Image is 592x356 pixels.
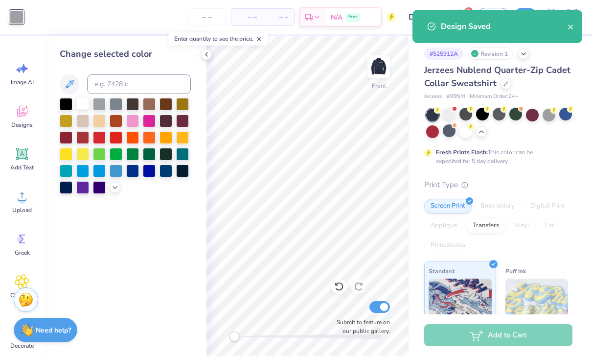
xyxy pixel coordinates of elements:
[10,164,34,171] span: Add Text
[60,47,191,61] div: Change selected color
[468,47,513,60] div: Revision 1
[369,57,388,76] img: Front
[6,291,38,307] span: Clipart & logos
[169,32,268,46] div: Enter quantity to see the price.
[372,81,386,90] div: Front
[441,21,568,32] div: Design Saved
[466,218,505,233] div: Transfers
[331,318,390,335] label: Submit to feature on our public gallery.
[424,218,463,233] div: Applique
[429,279,492,328] img: Standard
[539,218,562,233] div: Foil
[188,8,226,26] input: – –
[424,93,442,101] span: Jerzees
[429,266,455,276] span: Standard
[568,21,574,32] button: close
[331,12,342,23] span: N/A
[11,78,34,86] span: Image AI
[269,12,288,23] span: – –
[348,14,358,21] span: Free
[505,279,569,328] img: Puff Ink
[470,93,519,101] span: Minimum Order: 24 +
[505,266,526,276] span: Puff Ink
[436,148,556,166] div: This color can be expedited for 5 day delivery.
[424,47,463,60] div: # 525912A
[424,238,472,253] div: Rhinestones
[15,249,30,257] span: Greek
[475,199,521,214] div: Embroidery
[10,342,34,350] span: Decorate
[424,64,570,89] span: Jerzees Nublend Quarter-Zip Cadet Collar Sweatshirt
[524,199,571,214] div: Digital Print
[401,7,449,27] input: Untitled Design
[424,179,572,190] div: Print Type
[229,332,239,341] div: Accessibility label
[465,7,473,15] span: 2
[11,121,33,129] span: Designs
[508,218,536,233] div: Vinyl
[237,12,257,23] span: – –
[424,199,472,214] div: Screen Print
[12,206,32,214] span: Upload
[436,148,488,156] strong: Fresh Prints Flash:
[87,74,191,94] input: e.g. 7428 c
[36,326,71,335] strong: Need help?
[447,93,465,101] span: # 995M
